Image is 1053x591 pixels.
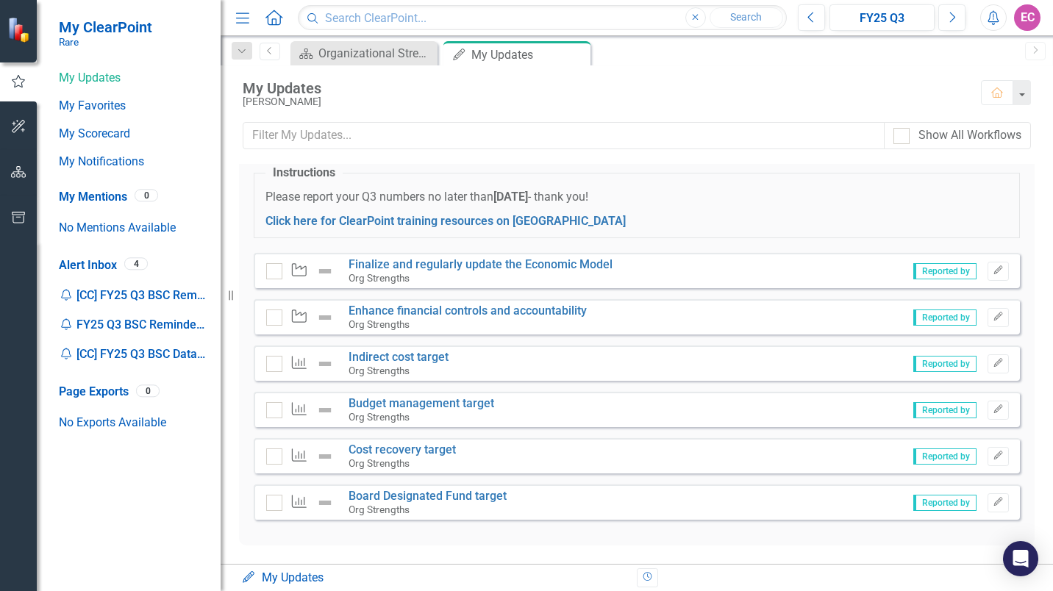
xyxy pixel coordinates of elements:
[265,214,626,228] a: Click here for ClearPoint training resources on [GEOGRAPHIC_DATA]
[59,98,206,115] a: My Favorites
[493,190,528,204] strong: [DATE]
[316,494,334,512] img: Not Defined
[243,96,966,107] div: [PERSON_NAME]
[316,262,334,280] img: Not Defined
[913,402,977,418] span: Reported by
[124,257,148,270] div: 4
[349,396,494,410] a: Budget management target
[913,356,977,372] span: Reported by
[316,309,334,326] img: Not Defined
[316,355,334,373] img: Not Defined
[59,18,152,36] span: My ClearPoint
[59,213,206,243] div: No Mentions Available
[294,44,434,62] a: Organizational Strengths
[265,165,343,182] legend: Instructions
[1003,541,1038,576] div: Open Intercom Messenger
[349,304,587,318] a: Enhance financial controls and accountability
[59,384,129,401] a: Page Exports
[59,310,206,340] div: FY25 Q3 BSC Reminder - Due *[DATE]*
[835,10,929,27] div: FY25 Q3
[913,495,977,511] span: Reported by
[913,309,977,326] span: Reported by
[59,70,206,87] a: My Updates
[59,408,206,437] div: No Exports Available
[59,189,127,206] a: My Mentions
[243,122,885,149] input: Filter My Updates...
[59,257,117,274] a: Alert Inbox
[241,570,626,587] div: My Updates
[59,154,206,171] a: My Notifications
[59,126,206,143] a: My Scorecard
[349,257,613,271] a: Finalize and regularly update the Economic Model
[349,411,410,423] small: Org Strengths
[316,401,334,419] img: Not Defined
[829,4,935,31] button: FY25 Q3
[59,36,152,48] small: Rare
[318,44,434,62] div: Organizational Strengths
[59,340,206,369] div: [CC] FY25 Q3 BSC Data Request - Due [DATE]
[135,189,158,201] div: 0
[349,272,410,284] small: Org Strengths
[349,350,449,364] a: Indirect cost target
[7,17,33,43] img: ClearPoint Strategy
[1014,4,1040,31] button: EC
[913,263,977,279] span: Reported by
[349,504,410,515] small: Org Strengths
[316,448,334,465] img: Not Defined
[136,384,160,397] div: 0
[913,448,977,465] span: Reported by
[349,365,410,376] small: Org Strengths
[918,127,1021,144] div: Show All Workflows
[710,7,783,28] button: Search
[730,11,762,23] span: Search
[298,5,787,31] input: Search ClearPoint...
[59,281,206,310] div: [CC] FY25 Q3 BSC Reminder - Due *[DATE]*
[471,46,587,64] div: My Updates
[349,318,410,330] small: Org Strengths
[349,457,410,469] small: Org Strengths
[243,80,966,96] div: My Updates
[349,443,456,456] a: Cost recovery target
[265,189,1008,206] p: Please report your Q3 numbers no later than - thank you!
[349,489,507,503] a: Board Designated Fund target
